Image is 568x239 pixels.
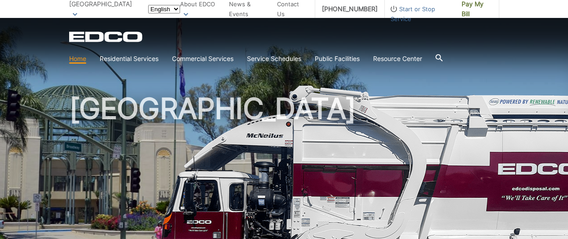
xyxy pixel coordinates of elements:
[315,54,360,64] a: Public Facilities
[148,5,180,13] select: Select a language
[247,54,301,64] a: Service Schedules
[100,54,159,64] a: Residential Services
[69,31,144,42] a: EDCD logo. Return to the homepage.
[172,54,233,64] a: Commercial Services
[373,54,422,64] a: Resource Center
[69,54,86,64] a: Home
